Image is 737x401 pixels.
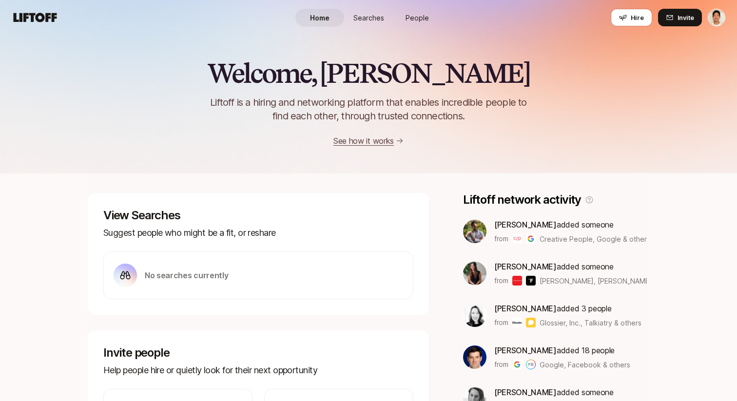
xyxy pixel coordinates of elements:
span: Google, Facebook & others [540,360,630,370]
a: Searches [344,9,393,27]
img: 33ee49e1_eec9_43f1_bb5d_6b38e313ba2b.jpg [463,262,486,285]
span: [PERSON_NAME] [494,387,557,397]
p: No searches currently [145,269,228,282]
button: Hire [611,9,652,26]
a: People [393,9,442,27]
p: Liftoff network activity [463,193,581,207]
p: from [494,233,508,245]
p: View Searches [103,209,413,222]
img: Facebook [526,360,536,369]
img: Google [512,360,522,369]
p: added 3 people [494,302,641,315]
p: added someone [494,386,647,399]
img: Jeremy Chen [708,9,725,26]
p: Liftoff is a hiring and networking platform that enables incredible people to find each other, th... [194,95,543,123]
span: Home [310,13,330,23]
p: from [494,359,508,370]
p: Help people hire or quietly look for their next opportunity [103,363,413,377]
img: Josie Maran [512,276,522,286]
span: [PERSON_NAME], [PERSON_NAME] & others [540,277,681,285]
img: Talkiatry [526,318,536,327]
span: [PERSON_NAME] [494,345,557,355]
img: Google [526,234,536,244]
span: [PERSON_NAME] [494,304,557,313]
span: Invite [678,13,694,22]
span: Hire [631,13,644,22]
img: Creative People [512,234,522,244]
button: Invite [658,9,702,26]
h2: Welcome, [PERSON_NAME] [207,58,530,88]
p: Suggest people who might be a fit, or reshare [103,226,413,240]
a: Home [295,9,344,27]
span: [PERSON_NAME] [494,220,557,229]
span: [PERSON_NAME] [494,262,557,271]
img: ACg8ocID61EeImf-rSe600XU3FvR_PMxysu5FXBpP-R3D0pyaH3u7LjRgQ=s160-c [463,345,486,369]
p: Invite people [103,346,413,360]
img: FARRYNHEIGHT [526,276,536,286]
p: from [494,317,508,328]
p: from [494,275,508,286]
span: Glossier, Inc., Talkiatry & others [540,318,641,328]
img: 8ce70dcf_dbd8_4ecc_b896_0a5632257277.jpg [463,304,486,327]
span: Searches [353,13,384,23]
button: Jeremy Chen [708,9,725,26]
a: See how it works [333,136,394,146]
span: Creative People, Google & others [540,234,647,244]
p: added 18 people [494,344,630,357]
img: Glossier, Inc. [512,318,522,327]
span: People [406,13,429,23]
p: added someone [494,218,647,231]
p: added someone [494,260,647,273]
img: bae93d0f_93aa_4860_92e6_229114e9f6b1.jpg [463,220,486,243]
